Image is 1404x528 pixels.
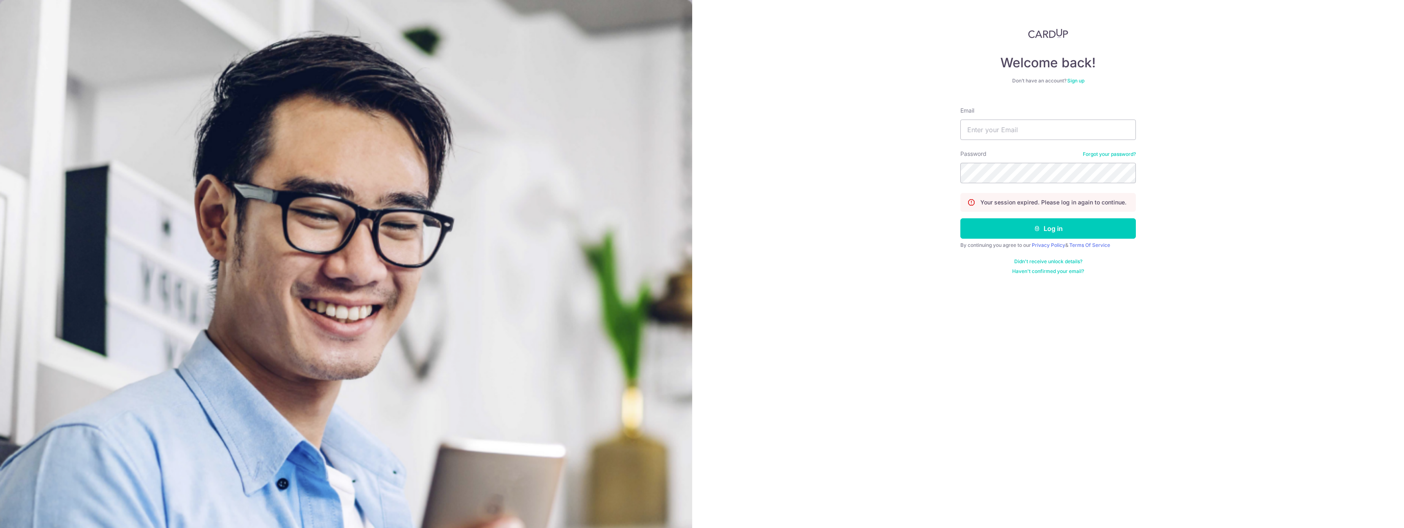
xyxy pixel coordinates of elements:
[1028,29,1068,38] img: CardUp Logo
[960,78,1136,84] div: Don’t have an account?
[960,242,1136,248] div: By continuing you agree to our &
[960,150,986,158] label: Password
[1032,242,1065,248] a: Privacy Policy
[1069,242,1110,248] a: Terms Of Service
[960,55,1136,71] h4: Welcome back!
[960,120,1136,140] input: Enter your Email
[1014,258,1082,265] a: Didn't receive unlock details?
[1012,268,1084,275] a: Haven't confirmed your email?
[960,218,1136,239] button: Log in
[980,198,1126,206] p: Your session expired. Please log in again to continue.
[1067,78,1084,84] a: Sign up
[960,106,974,115] label: Email
[1083,151,1136,158] a: Forgot your password?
